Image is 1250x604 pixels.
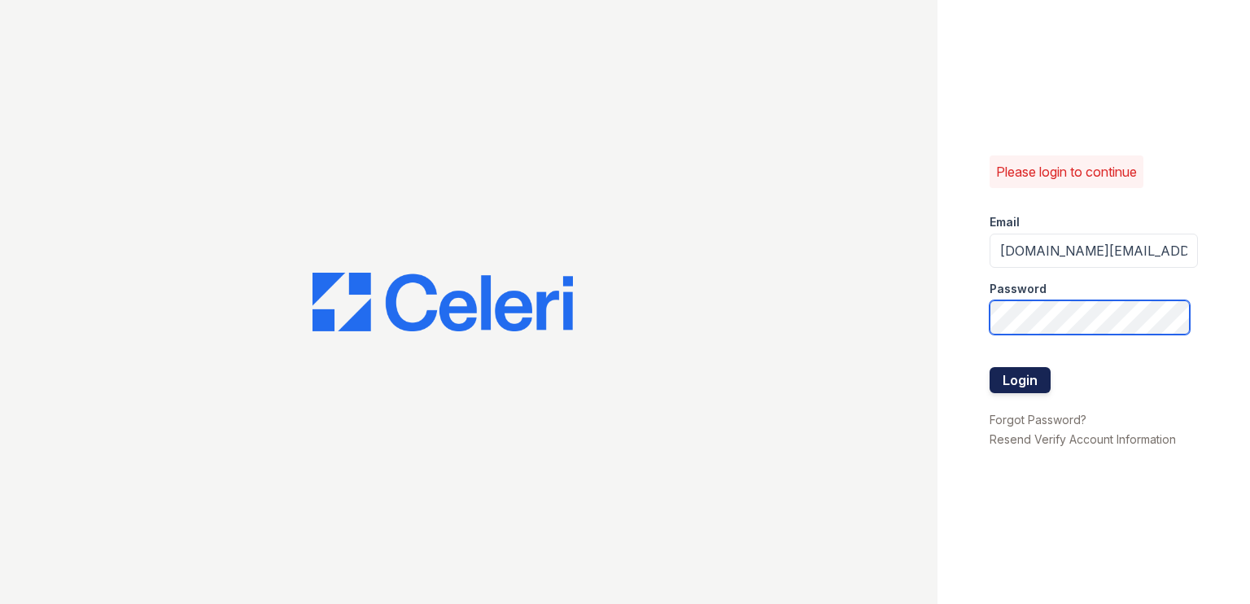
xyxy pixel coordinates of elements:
[996,162,1137,182] p: Please login to continue
[990,281,1047,297] label: Password
[990,367,1051,393] button: Login
[990,214,1020,230] label: Email
[990,413,1086,427] a: Forgot Password?
[312,273,573,331] img: CE_Logo_Blue-a8612792a0a2168367f1c8372b55b34899dd931a85d93a1a3d3e32e68fde9ad4.png
[990,432,1176,446] a: Resend Verify Account Information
